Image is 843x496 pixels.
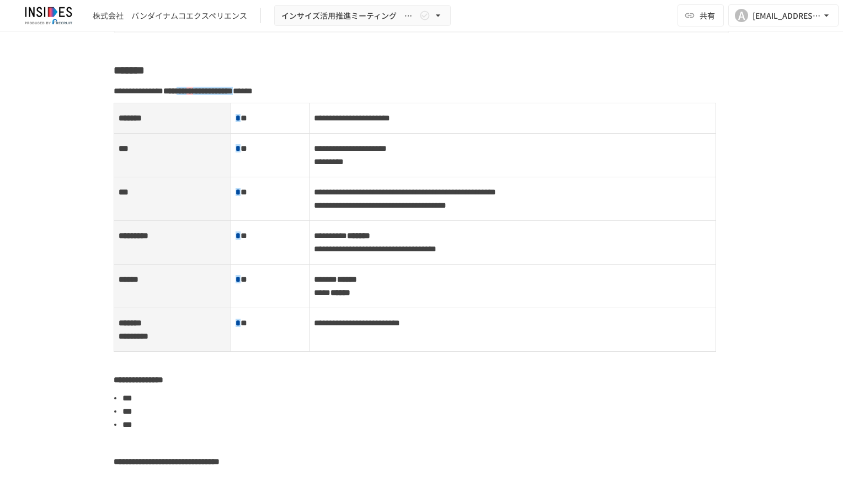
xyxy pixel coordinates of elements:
[93,10,247,22] div: 株式会社 バンダイナムコエクスペリエンス
[700,9,715,22] span: 共有
[13,7,84,24] img: JmGSPSkPjKwBq77AtHmwC7bJguQHJlCRQfAXtnx4WuV
[735,9,748,22] div: A
[753,9,821,23] div: [EMAIL_ADDRESS][DOMAIN_NAME]
[281,9,417,23] span: インサイズ活用推進ミーティング ～2回目～
[728,4,839,27] button: A[EMAIL_ADDRESS][DOMAIN_NAME]
[677,4,724,27] button: 共有
[274,5,451,27] button: インサイズ活用推進ミーティング ～2回目～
